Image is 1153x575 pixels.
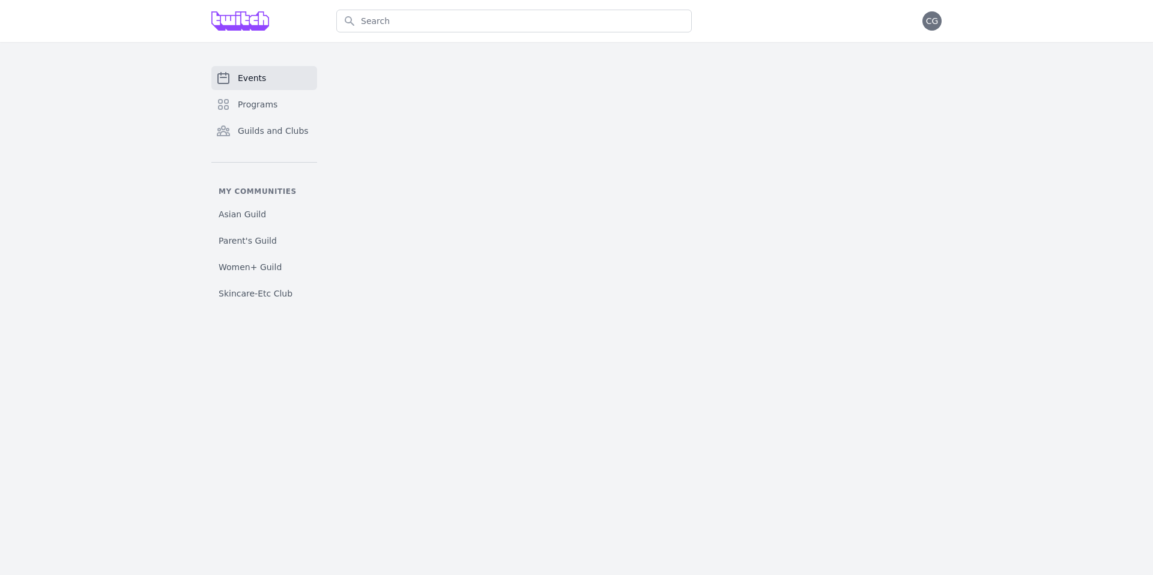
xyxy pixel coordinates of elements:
[238,125,309,137] span: Guilds and Clubs
[211,230,317,251] a: Parent's Guild
[211,119,317,143] a: Guilds and Clubs
[211,11,269,31] img: Grove
[211,66,317,304] nav: Sidebar
[211,92,317,116] a: Programs
[211,256,317,278] a: Women+ Guild
[922,11,942,31] button: CG
[238,98,277,110] span: Programs
[926,17,939,25] span: CG
[211,66,317,90] a: Events
[211,187,317,196] p: My communities
[211,203,317,225] a: Asian Guild
[211,283,317,304] a: Skincare-Etc Club
[336,10,692,32] input: Search
[219,261,282,273] span: Women+ Guild
[219,208,266,220] span: Asian Guild
[238,72,266,84] span: Events
[219,287,292,300] span: Skincare-Etc Club
[219,235,277,247] span: Parent's Guild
